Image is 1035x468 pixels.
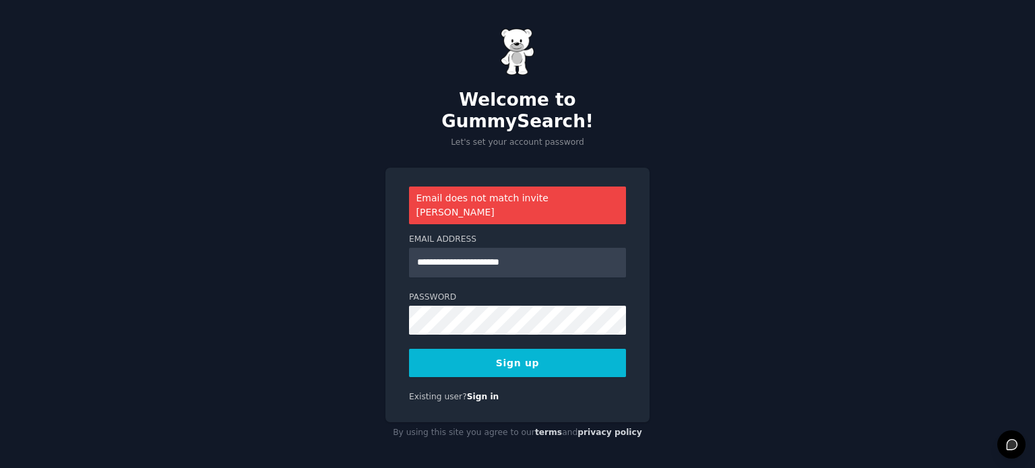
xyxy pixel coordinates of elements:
[535,428,562,437] a: terms
[409,292,626,304] label: Password
[467,392,499,401] a: Sign in
[409,234,626,246] label: Email Address
[577,428,642,437] a: privacy policy
[409,392,467,401] span: Existing user?
[385,137,650,149] p: Let's set your account password
[385,422,650,444] div: By using this site you agree to our and
[409,187,626,224] div: Email does not match invite [PERSON_NAME]
[501,28,534,75] img: Gummy Bear
[409,349,626,377] button: Sign up
[385,90,650,132] h2: Welcome to GummySearch!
